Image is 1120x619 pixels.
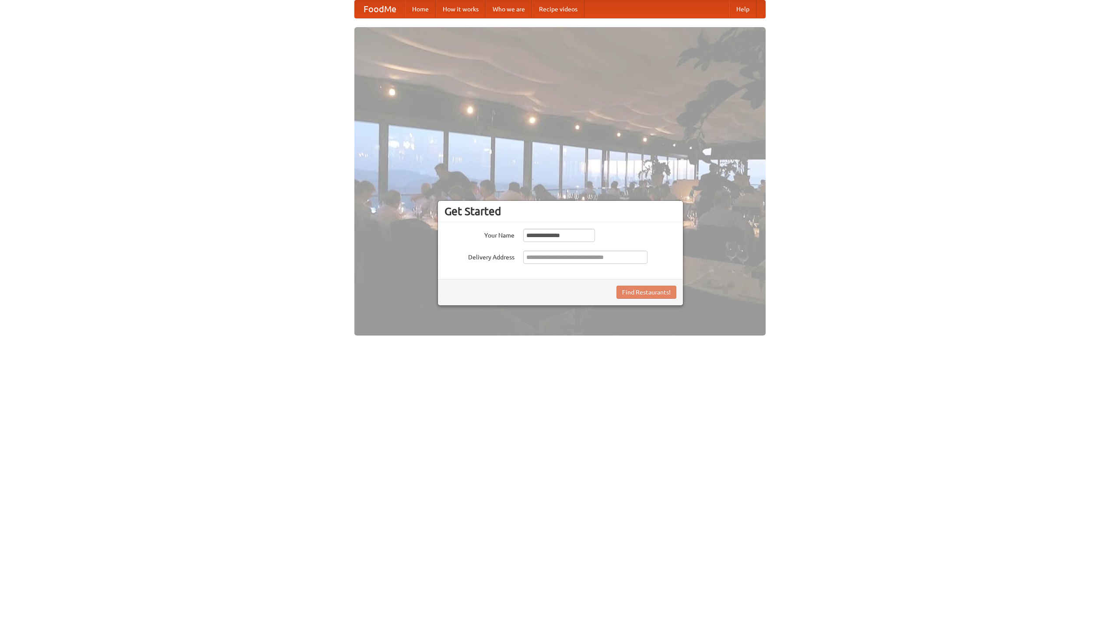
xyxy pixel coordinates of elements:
label: Your Name [444,229,514,240]
h3: Get Started [444,205,676,218]
label: Delivery Address [444,251,514,262]
a: Home [405,0,436,18]
a: FoodMe [355,0,405,18]
button: Find Restaurants! [616,286,676,299]
a: Help [729,0,756,18]
a: Who we are [486,0,532,18]
a: How it works [436,0,486,18]
a: Recipe videos [532,0,584,18]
